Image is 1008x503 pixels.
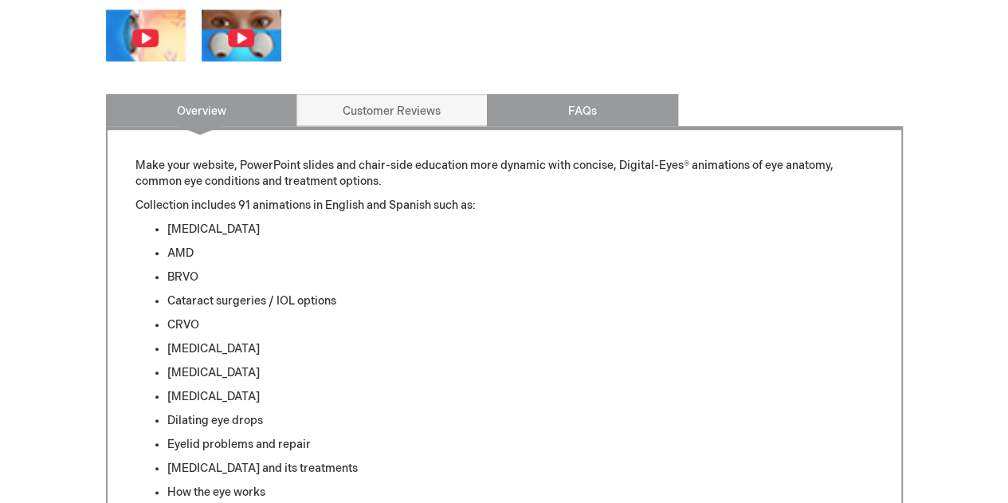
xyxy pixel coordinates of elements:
[167,413,873,429] li: Dilating eye drops
[167,317,873,333] li: CRVO
[167,269,873,285] li: BRVO
[296,94,488,126] a: Customer Reviews
[167,485,873,501] li: How the eye works
[106,94,297,126] a: Overview
[167,461,873,477] li: [MEDICAL_DATA] and its treatments
[167,341,873,357] li: [MEDICAL_DATA]
[135,158,873,190] p: Make your website, PowerPoint slides and chair-side education more dynamic with concise, Digital-...
[131,28,159,48] img: iocn_play.png
[167,293,873,309] li: Cataract surgeries / IOL options
[167,246,873,261] li: AMD
[227,28,255,48] img: iocn_play.png
[167,437,873,453] li: Eyelid problems and repair
[167,389,873,405] li: [MEDICAL_DATA]
[135,198,873,214] p: Collection includes 91 animations in English and Spanish such as:
[167,365,873,381] li: [MEDICAL_DATA]
[202,10,281,61] img: Click to view
[487,94,678,126] a: FAQs
[106,10,186,61] img: Click to view
[167,222,873,238] li: [MEDICAL_DATA]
